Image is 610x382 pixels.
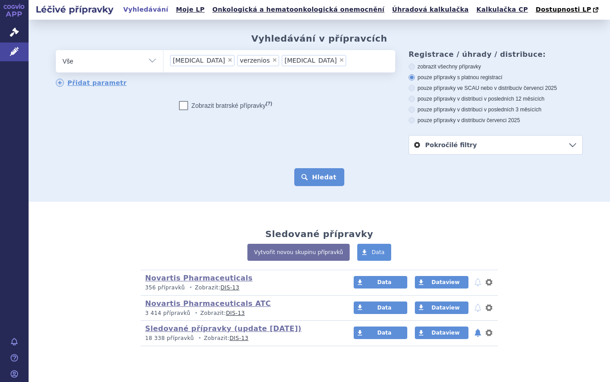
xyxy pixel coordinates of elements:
label: Zobrazit bratrské přípravky [179,101,272,110]
span: × [339,57,344,63]
span: Data [377,305,392,311]
button: nastavení [485,327,493,338]
button: nastavení [485,302,493,313]
p: Zobrazit: [145,310,337,317]
a: Kalkulačka CP [474,4,531,16]
a: Data [354,301,407,314]
h2: Sledované přípravky [265,229,373,239]
a: DIS-13 [221,284,239,291]
a: Data [354,276,407,289]
span: Dostupnosti LP [535,6,591,13]
span: Dataview [431,305,460,311]
h2: Léčivé přípravky [29,3,121,16]
span: 18 338 přípravků [145,335,194,341]
span: × [227,57,233,63]
label: pouze přípravky v distribuci [409,117,583,124]
label: pouze přípravky v distribuci v posledních 12 měsících [409,95,583,102]
a: Přidat parametr [56,79,127,87]
a: Onkologická a hematoonkologická onemocnění [209,4,387,16]
label: pouze přípravky s platnou registrací [409,74,583,81]
a: Novartis Pharmaceuticals ATC [145,299,271,308]
span: 356 přípravků [145,284,185,291]
span: Data [377,330,392,336]
span: Data [377,279,392,285]
span: [MEDICAL_DATA] [284,57,337,64]
p: Zobrazit: [145,335,337,342]
abbr: (?) [266,101,272,106]
i: • [196,335,204,342]
span: v červenci 2025 [482,117,520,123]
label: pouze přípravky v distribuci v posledních 3 měsících [409,106,583,113]
span: verzenios [240,57,270,64]
a: Sledované přípravky (update [DATE]) [145,324,301,333]
a: Novartis Pharmaceuticals [145,274,253,282]
span: Data [372,249,384,255]
i: • [192,310,200,317]
h2: Vyhledávání v přípravcích [251,33,388,44]
button: notifikace [473,302,482,313]
span: v červenci 2025 [519,85,557,91]
h3: Registrace / úhrady / distribuce: [409,50,583,59]
span: Dataview [431,279,460,285]
a: Dataview [415,276,468,289]
label: zobrazit všechny přípravky [409,63,583,70]
a: Úhradová kalkulačka [389,4,472,16]
button: notifikace [473,327,482,338]
a: Dataview [415,327,468,339]
a: Vytvořit novou skupinu přípravků [247,244,350,261]
span: Dataview [431,330,460,336]
a: Dataview [415,301,468,314]
span: × [272,57,277,63]
a: Data [357,244,391,261]
button: Hledat [294,168,345,186]
a: Data [354,327,407,339]
a: Moje LP [173,4,207,16]
button: notifikace [473,277,482,288]
label: pouze přípravky ve SCAU nebo v distribuci [409,85,583,92]
span: [MEDICAL_DATA] [173,57,225,64]
button: nastavení [485,277,493,288]
span: 3 414 přípravků [145,310,190,316]
i: • [187,284,195,292]
a: Vyhledávání [121,4,171,16]
p: Zobrazit: [145,284,337,292]
a: DIS-13 [226,310,245,316]
input: [MEDICAL_DATA]verzenios[MEDICAL_DATA] [349,55,386,66]
a: DIS-13 [230,335,248,341]
a: Pokročilé filtry [409,136,582,154]
a: Dostupnosti LP [533,4,603,16]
